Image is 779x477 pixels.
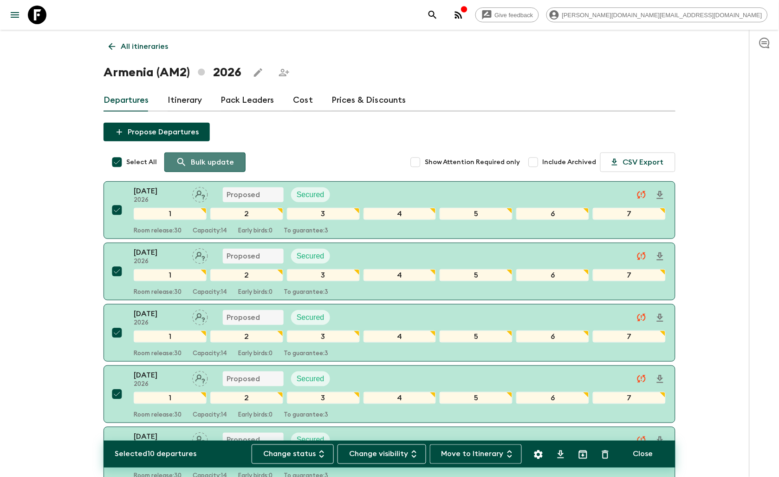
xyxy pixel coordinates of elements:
div: 6 [516,392,589,404]
button: Archive (Completed, Cancelled or Unsynced Departures only) [574,445,592,464]
div: 2 [210,392,283,404]
div: 2 [210,331,283,343]
div: 3 [287,208,360,220]
a: All itineraries [104,37,173,56]
p: Capacity: 14 [193,227,227,235]
p: Secured [297,312,325,323]
button: Close [622,444,664,464]
div: Secured [291,371,330,386]
p: 2026 [134,319,185,327]
div: [PERSON_NAME][DOMAIN_NAME][EMAIL_ADDRESS][DOMAIN_NAME] [546,7,768,22]
svg: Unable to sync - Check prices and secured [636,373,647,384]
button: [DATE]2026Assign pack leaderProposedSecured1234567Room release:30Capacity:14Early birds:0To guara... [104,243,675,300]
p: Capacity: 14 [193,411,227,419]
p: Early birds: 0 [238,350,273,358]
div: 1 [134,331,207,343]
div: 7 [593,269,666,281]
div: 2 [210,208,283,220]
p: Room release: 30 [134,350,182,358]
p: 2026 [134,197,185,204]
p: Secured [297,435,325,446]
button: Change status [252,444,334,464]
p: Capacity: 14 [193,289,227,296]
div: 4 [364,208,436,220]
div: 1 [134,208,207,220]
p: [DATE] [134,308,185,319]
a: Itinerary [168,89,202,112]
div: 5 [440,392,513,404]
button: Change visibility [338,444,426,464]
a: Cost [293,89,313,112]
p: Proposed [227,373,260,384]
span: Include Archived [543,158,597,167]
button: Settings [529,445,548,464]
p: Bulk update [191,157,234,168]
div: 3 [287,331,360,343]
div: 5 [440,269,513,281]
p: To guarantee: 3 [284,411,328,419]
span: Give feedback [490,12,539,19]
p: Proposed [227,435,260,446]
a: Give feedback [475,7,539,22]
div: 5 [440,331,513,343]
p: To guarantee: 3 [284,350,328,358]
p: [DATE] [134,431,185,442]
div: 4 [364,269,436,281]
div: 7 [593,208,666,220]
div: 6 [516,331,589,343]
span: Show Attention Required only [425,158,520,167]
p: [DATE] [134,370,185,381]
p: 2026 [134,258,185,265]
p: Early birds: 0 [238,289,273,296]
p: Room release: 30 [134,289,182,296]
svg: Unable to sync - Check prices and secured [636,189,647,200]
div: 2 [210,269,283,281]
svg: Download Onboarding [655,190,666,201]
span: Select All [126,158,157,167]
p: [DATE] [134,185,185,197]
div: 4 [364,331,436,343]
a: Pack Leaders [221,89,274,112]
button: [DATE]2026Assign pack leaderProposedSecured1234567Room release:30Capacity:14Early birds:0To guara... [104,304,675,362]
div: Secured [291,249,330,264]
button: [DATE]2026Assign pack leaderProposedSecured1234567Room release:30Capacity:14Early birds:0To guara... [104,365,675,423]
span: Assign pack leader [192,374,208,381]
a: Bulk update [164,152,246,172]
span: Assign pack leader [192,435,208,443]
div: 6 [516,208,589,220]
span: Assign pack leader [192,190,208,197]
a: Departures [104,89,149,112]
p: Early birds: 0 [238,411,273,419]
div: 6 [516,269,589,281]
button: menu [6,6,24,24]
p: Proposed [227,312,260,323]
p: Secured [297,373,325,384]
div: 7 [593,392,666,404]
button: [DATE]2026Assign pack leaderProposedSecured1234567Room release:30Capacity:14Early birds:0To guara... [104,181,675,239]
p: Room release: 30 [134,411,182,419]
p: To guarantee: 3 [284,289,328,296]
p: To guarantee: 3 [284,227,328,235]
svg: Unable to sync - Check prices and secured [636,435,647,446]
button: Propose Departures [104,123,210,141]
span: [PERSON_NAME][DOMAIN_NAME][EMAIL_ADDRESS][DOMAIN_NAME] [557,12,767,19]
div: Secured [291,187,330,202]
svg: Unable to sync - Check prices and secured [636,251,647,262]
svg: Unable to sync - Check prices and secured [636,312,647,323]
p: Early birds: 0 [238,227,273,235]
div: Secured [291,433,330,448]
span: Assign pack leader [192,312,208,320]
p: Proposed [227,189,260,200]
div: 5 [440,208,513,220]
p: 2026 [134,381,185,388]
svg: Download Onboarding [655,374,666,385]
button: Delete [596,445,615,464]
p: Secured [297,189,325,200]
div: Secured [291,310,330,325]
a: Prices & Discounts [331,89,406,112]
svg: Download Onboarding [655,251,666,262]
button: Move to Itinerary [430,444,522,464]
p: All itineraries [121,41,168,52]
div: 1 [134,392,207,404]
div: 3 [287,269,360,281]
